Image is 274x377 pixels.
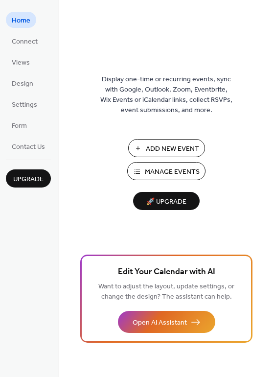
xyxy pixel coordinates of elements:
[13,174,44,185] span: Upgrade
[146,144,199,154] span: Add New Event
[6,33,44,49] a: Connect
[12,37,38,47] span: Connect
[12,58,30,68] span: Views
[139,195,194,209] span: 🚀 Upgrade
[145,167,200,177] span: Manage Events
[12,79,33,89] span: Design
[12,16,30,26] span: Home
[6,169,51,188] button: Upgrade
[128,139,205,157] button: Add New Event
[133,192,200,210] button: 🚀 Upgrade
[118,265,215,279] span: Edit Your Calendar with AI
[133,318,187,328] span: Open AI Assistant
[6,117,33,133] a: Form
[12,142,45,152] span: Contact Us
[98,280,234,304] span: Want to adjust the layout, update settings, or change the design? The assistant can help.
[118,311,215,333] button: Open AI Assistant
[6,96,43,112] a: Settings
[127,162,205,180] button: Manage Events
[6,54,36,70] a: Views
[12,100,37,110] span: Settings
[100,74,232,116] span: Display one-time or recurring events, sync with Google, Outlook, Zoom, Eventbrite, Wix Events or ...
[6,12,36,28] a: Home
[12,121,27,131] span: Form
[6,75,39,91] a: Design
[6,138,51,154] a: Contact Us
